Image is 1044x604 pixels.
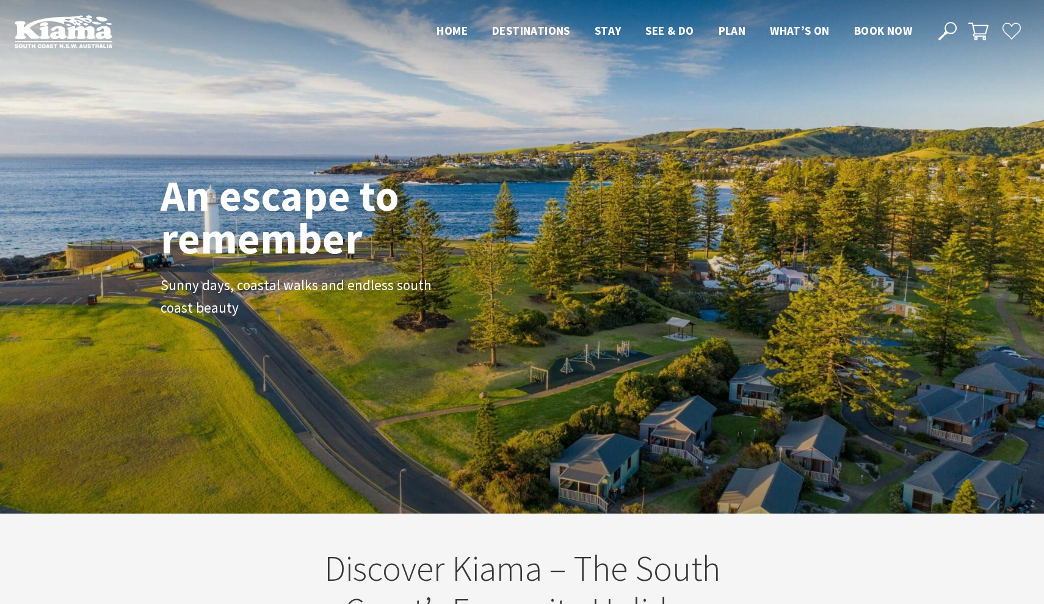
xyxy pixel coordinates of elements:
[770,23,830,38] span: What’s On
[595,23,622,38] span: Stay
[437,23,468,38] span: Home
[161,275,435,320] p: Sunny days, coastal walks and endless south coast beauty
[161,175,496,260] h1: An escape to remember
[424,21,924,42] nav: Main Menu
[854,23,912,38] span: Book now
[645,23,694,38] span: See & Do
[492,23,570,38] span: Destinations
[719,23,746,38] span: Plan
[15,15,112,48] img: Kiama Logo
